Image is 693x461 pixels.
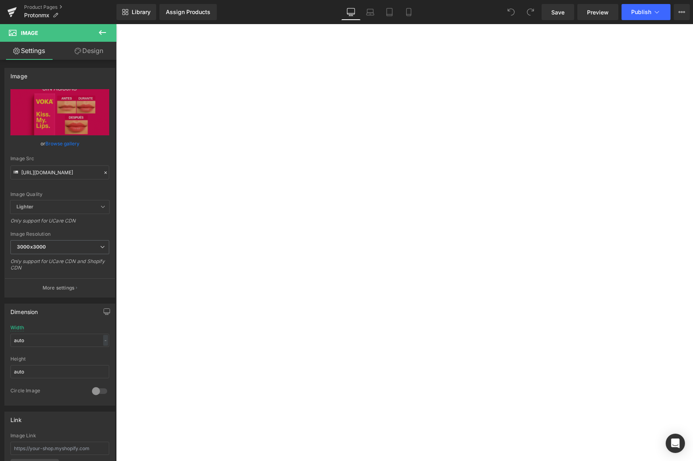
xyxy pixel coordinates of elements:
[10,412,22,423] div: Link
[21,30,38,36] span: Image
[43,284,75,292] p: More settings
[380,4,399,20] a: Tablet
[551,8,565,16] span: Save
[341,4,361,20] a: Desktop
[10,365,109,378] input: auto
[10,442,109,455] input: https://your-shop.myshopify.com
[10,139,109,148] div: or
[10,356,109,362] div: Height
[503,4,519,20] button: Undo
[622,4,671,20] button: Publish
[103,335,108,346] div: -
[666,434,685,453] div: Open Intercom Messenger
[10,165,109,180] input: Link
[587,8,609,16] span: Preview
[10,218,109,229] div: Only support for UCare CDN
[10,258,109,276] div: Only support for UCare CDN and Shopify CDN
[10,325,24,330] div: Width
[10,433,109,439] div: Image Link
[10,231,109,237] div: Image Resolution
[577,4,618,20] a: Preview
[45,137,79,151] a: Browse gallery
[361,4,380,20] a: Laptop
[60,42,118,60] a: Design
[10,304,38,315] div: Dimension
[10,192,109,197] div: Image Quality
[399,4,418,20] a: Mobile
[10,388,84,396] div: Circle Image
[5,278,115,297] button: More settings
[674,4,690,20] button: More
[166,9,210,15] div: Assign Products
[16,204,33,210] b: Lighter
[10,68,27,80] div: Image
[116,4,156,20] a: New Library
[24,12,49,18] span: Protonmx
[522,4,538,20] button: Redo
[132,8,151,16] span: Library
[24,4,116,10] a: Product Pages
[10,156,109,161] div: Image Src
[10,334,109,347] input: auto
[631,9,651,15] span: Publish
[17,244,46,250] b: 3000x3000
